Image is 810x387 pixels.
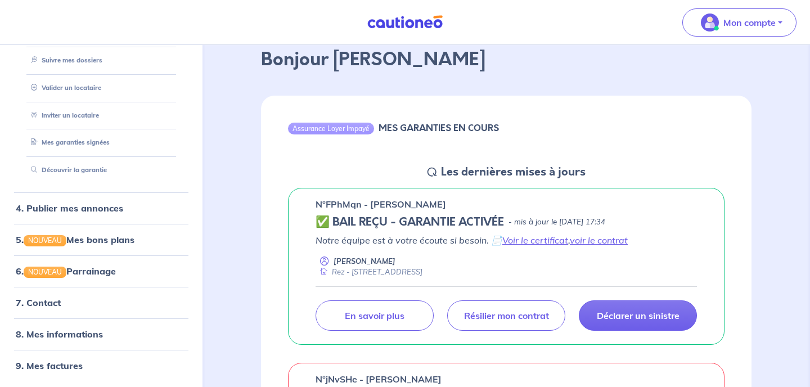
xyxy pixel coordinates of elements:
[16,297,61,308] a: 7. Contact
[26,56,102,64] a: Suivre mes dossiers
[723,16,776,29] p: Mon compte
[701,13,719,31] img: illu_account_valid_menu.svg
[18,133,184,152] div: Mes garanties signées
[579,300,697,331] a: Déclarer un sinistre
[26,166,107,174] a: Découvrir la garantie
[4,197,198,219] div: 4. Publier mes annonces
[345,310,404,321] p: En savoir plus
[26,84,101,92] a: Valider un locataire
[597,310,679,321] p: Déclarer un sinistre
[464,310,549,321] p: Résilier mon contrat
[4,228,198,251] div: 5.NOUVEAUMes bons plans
[682,8,796,37] button: illu_account_valid_menu.svgMon compte
[316,197,446,211] p: n°FPhMqn - [PERSON_NAME]
[18,106,184,124] div: Inviter un locataire
[316,267,422,277] div: Rez - [STREET_ADDRESS]
[18,79,184,97] div: Valider un locataire
[18,161,184,179] div: Découvrir la garantie
[316,215,504,229] h5: ✅ BAIL REÇU - GARANTIE ACTIVÉE
[288,123,374,134] div: Assurance Loyer Impayé
[26,111,99,119] a: Inviter un locataire
[316,372,442,386] p: n°jNvSHe - [PERSON_NAME]
[508,217,605,228] p: - mis à jour le [DATE] 17:34
[316,300,434,331] a: En savoir plus
[379,123,499,133] h6: MES GARANTIES EN COURS
[4,260,198,282] div: 6.NOUVEAUParrainage
[363,15,447,29] img: Cautioneo
[4,323,198,345] div: 8. Mes informations
[4,354,198,377] div: 9. Mes factures
[570,235,628,246] a: voir le contrat
[16,328,103,340] a: 8. Mes informations
[316,233,697,247] p: Notre équipe est à votre écoute si besoin. 📄 ,
[18,51,184,70] div: Suivre mes dossiers
[16,360,83,371] a: 9. Mes factures
[441,165,586,179] h5: Les dernières mises à jours
[4,291,198,314] div: 7. Contact
[447,300,565,331] a: Résilier mon contrat
[316,215,697,229] div: state: CONTRACT-VALIDATED, Context: NEW,MAYBE-CERTIFICATE,ALONE,LESSOR-DOCUMENTS
[16,234,134,245] a: 5.NOUVEAUMes bons plans
[502,235,568,246] a: Voir le certificat
[334,256,395,267] p: [PERSON_NAME]
[26,138,110,146] a: Mes garanties signées
[16,202,123,214] a: 4. Publier mes annonces
[261,46,751,73] p: Bonjour [PERSON_NAME]
[16,265,116,277] a: 6.NOUVEAUParrainage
